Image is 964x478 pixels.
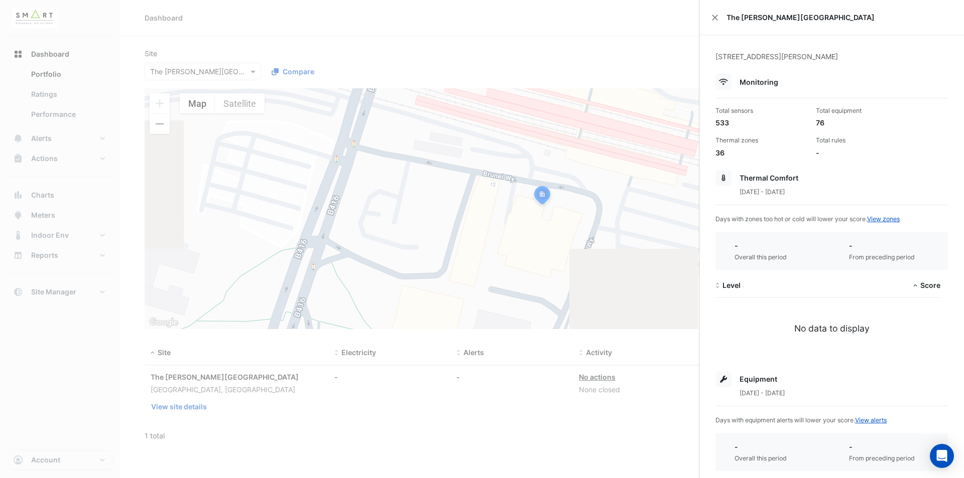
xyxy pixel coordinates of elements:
[715,322,948,335] div: No data to display
[816,136,908,145] div: Total rules
[849,441,915,452] div: -
[740,78,778,86] span: Monitoring
[740,389,785,397] span: [DATE] - [DATE]
[740,188,785,196] span: [DATE] - [DATE]
[930,444,954,468] div: Open Intercom Messenger
[735,454,787,463] div: Overall this period
[849,253,915,262] div: From preceding period
[740,174,798,182] span: Thermal Comfort
[816,117,908,128] div: 76
[727,12,952,23] span: The [PERSON_NAME][GEOGRAPHIC_DATA]
[715,136,808,145] div: Thermal zones
[715,117,808,128] div: 533
[735,253,787,262] div: Overall this period
[715,215,900,223] span: Days with zones too hot or cold will lower your score.
[735,240,787,251] div: -
[867,215,900,223] a: View zones
[855,416,887,424] a: View alerts
[816,106,908,115] div: Total equipment
[849,454,915,463] div: From preceding period
[722,281,741,289] span: Level
[715,106,808,115] div: Total sensors
[715,51,948,74] div: [STREET_ADDRESS][PERSON_NAME]
[920,281,940,289] span: Score
[711,14,718,21] button: Close
[715,416,887,424] span: Days with equipment alerts will lower your score.
[715,147,808,158] div: 36
[849,240,915,251] div: -
[816,147,908,158] div: -
[735,441,787,452] div: -
[740,375,777,383] span: Equipment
